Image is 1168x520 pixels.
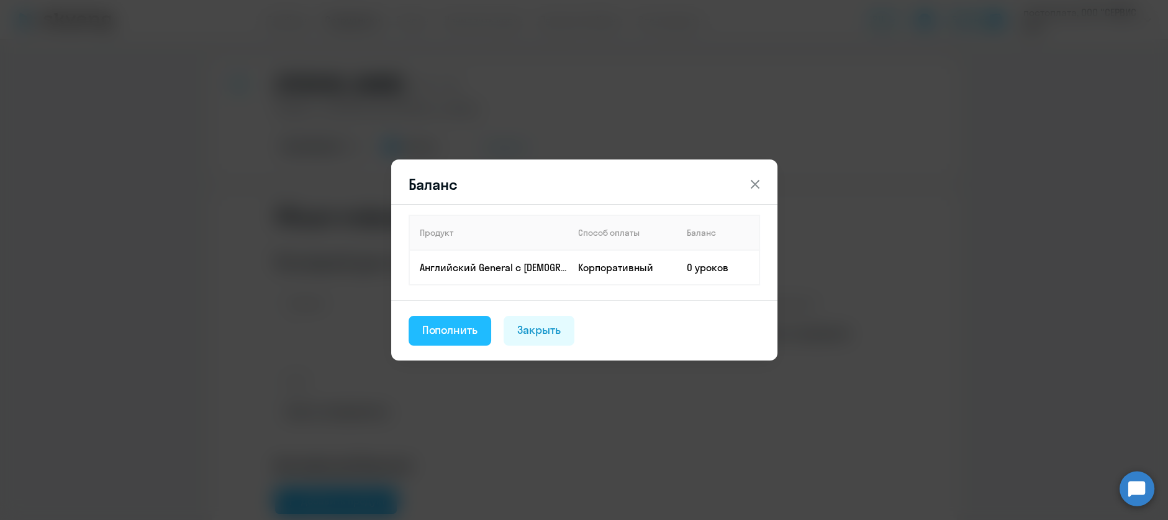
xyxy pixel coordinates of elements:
[568,250,677,285] td: Корпоративный
[420,261,568,274] p: Английский General с [DEMOGRAPHIC_DATA] преподавателем
[409,215,568,250] th: Продукт
[422,322,478,338] div: Пополнить
[677,215,759,250] th: Баланс
[517,322,561,338] div: Закрыть
[568,215,677,250] th: Способ оплаты
[391,174,777,194] header: Баланс
[409,316,492,346] button: Пополнить
[677,250,759,285] td: 0 уроков
[504,316,574,346] button: Закрыть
